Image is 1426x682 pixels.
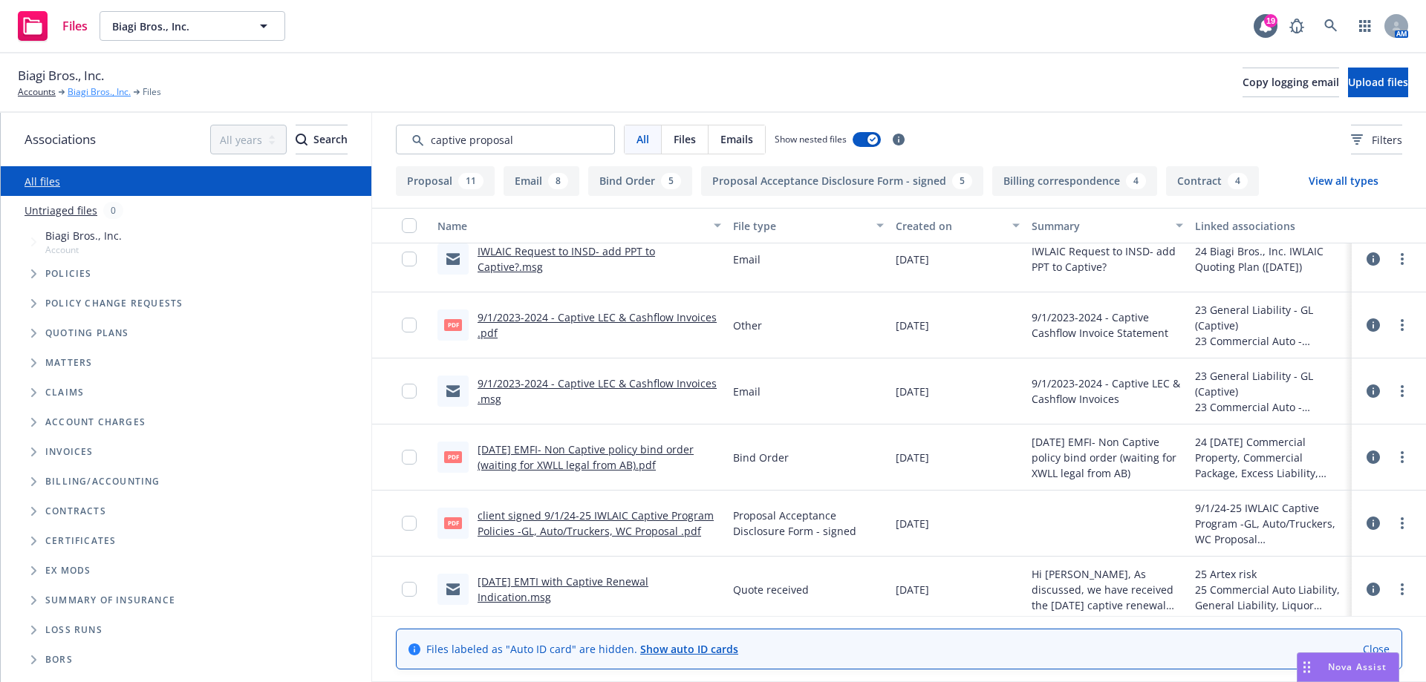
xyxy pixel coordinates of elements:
[1026,208,1188,243] button: Summary
[45,269,92,278] span: Policies
[432,208,727,243] button: Name
[45,388,84,397] span: Claims
[1032,243,1182,275] span: IWLAIC Request to INSD- add PPT to Captive?
[103,202,123,219] div: 0
[402,516,417,531] input: Toggle Row Selected
[1393,580,1411,598] a: more
[733,252,761,267] span: Email
[733,218,867,234] div: File type
[1282,11,1312,41] a: Report a Bug
[1195,566,1346,582] div: 25 Artex risk
[701,166,983,196] button: Proposal Acceptance Disclosure Form - signed
[1351,125,1402,154] button: Filters
[402,450,417,465] input: Toggle Row Selected
[478,442,694,472] a: [DATE] EMFI- Non Captive policy bind order (waiting for XWLL legal from AB).pdf
[25,203,97,218] a: Untriaged files
[1195,218,1346,234] div: Linked associations
[100,11,285,41] button: Biagi Bros., Inc.
[45,537,116,545] span: Certificates
[720,131,753,147] span: Emails
[896,516,929,531] span: [DATE]
[896,318,929,333] span: [DATE]
[727,208,890,243] button: File type
[1,467,371,675] div: Folder Tree Example
[640,642,738,656] a: Show auto ID cards
[1195,333,1346,349] div: 23 Commercial Auto - Truckers (Captive)
[478,244,655,274] a: IWLAIC Request to INSD- add PPT to Captive?.msg
[896,450,929,465] span: [DATE]
[1298,653,1316,681] div: Drag to move
[45,418,146,427] span: Account charges
[1393,448,1411,466] a: more
[45,447,94,456] span: Invoices
[25,130,96,149] span: Associations
[478,310,717,340] a: 9/1/2023-2024 - Captive LEC & Cashflow Invoices .pdf
[1243,68,1339,97] button: Copy logging email
[12,5,94,47] a: Files
[396,166,495,196] button: Proposal
[1350,11,1380,41] a: Switch app
[896,218,1003,234] div: Created on
[733,508,884,539] span: Proposal Acceptance Disclosure Form - signed
[402,218,417,233] input: Select all
[733,318,762,333] span: Other
[296,125,348,154] div: Search
[1195,582,1346,613] div: 25 Commercial Auto Liability, General Liability, Liquor Liability, Workers' Compensation - [GEOGR...
[890,208,1026,243] button: Created on
[588,166,692,196] button: Bind Order
[444,451,462,462] span: pdf
[437,218,705,234] div: Name
[402,384,417,399] input: Toggle Row Selected
[1228,173,1248,189] div: 4
[1195,302,1346,333] div: 23 General Liability - GL (Captive)
[1243,75,1339,89] span: Copy logging email
[296,134,307,145] svg: Search
[402,582,417,597] input: Toggle Row Selected
[45,655,73,664] span: BORs
[402,318,417,332] input: Toggle Row Selected
[1189,208,1352,243] button: Linked associations
[45,358,92,367] span: Matters
[396,125,615,154] input: Search by keyword...
[1195,243,1346,275] div: 24 Biagi Bros., Inc. IWLAIC Quoting Plan ([DATE])
[62,20,88,32] span: Files
[1264,14,1277,27] div: 19
[1032,376,1182,407] span: 9/1/2023-2024 - Captive LEC & Cashflow Invoices
[1316,11,1346,41] a: Search
[952,173,972,189] div: 5
[25,174,60,188] a: All files
[1393,250,1411,268] a: more
[733,450,789,465] span: Bind Order
[1393,316,1411,334] a: more
[68,85,131,99] a: Biagi Bros., Inc.
[992,166,1157,196] button: Billing correspondence
[1032,566,1182,613] span: Hi [PERSON_NAME], As discussed, we have received the [DATE] captive renewal premium indication fr...
[896,252,929,267] span: [DATE]
[1195,368,1346,399] div: 23 General Liability - GL (Captive)
[1297,652,1399,682] button: Nova Assist
[402,252,417,266] input: Toggle Row Selected
[1393,382,1411,400] a: more
[775,133,847,145] span: Show nested files
[18,66,104,85] span: Biagi Bros., Inc.
[45,626,102,635] span: Loss Runs
[1372,132,1402,148] span: Filters
[896,384,929,399] span: [DATE]
[45,566,91,575] span: Ex Mods
[45,299,183,308] span: Policy change requests
[1348,75,1408,89] span: Upload files
[1032,218,1166,234] div: Summary
[478,508,714,538] a: client signed 9/1/24-25 IWLAIC Captive Program Policies -GL, Auto/Truckers, WC Proposal .pdf
[45,243,122,256] span: Account
[444,319,462,330] span: pdf
[458,173,484,189] div: 11
[674,131,696,147] span: Files
[478,376,717,406] a: 9/1/2023-2024 - Captive LEC & Cashflow Invoices .msg
[296,125,348,154] button: SearchSearch
[45,228,122,243] span: Biagi Bros., Inc.
[444,517,462,528] span: pdf
[1195,500,1346,547] div: 9/1/24-25 IWLAIC Captive Program -GL, Auto/Truckers, WC Proposal
[548,173,568,189] div: 8
[1032,434,1182,481] span: [DATE] EMFI- Non Captive policy bind order (waiting for XWLL legal from AB)
[1195,399,1346,415] div: 23 Commercial Auto - Truckers (Captive)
